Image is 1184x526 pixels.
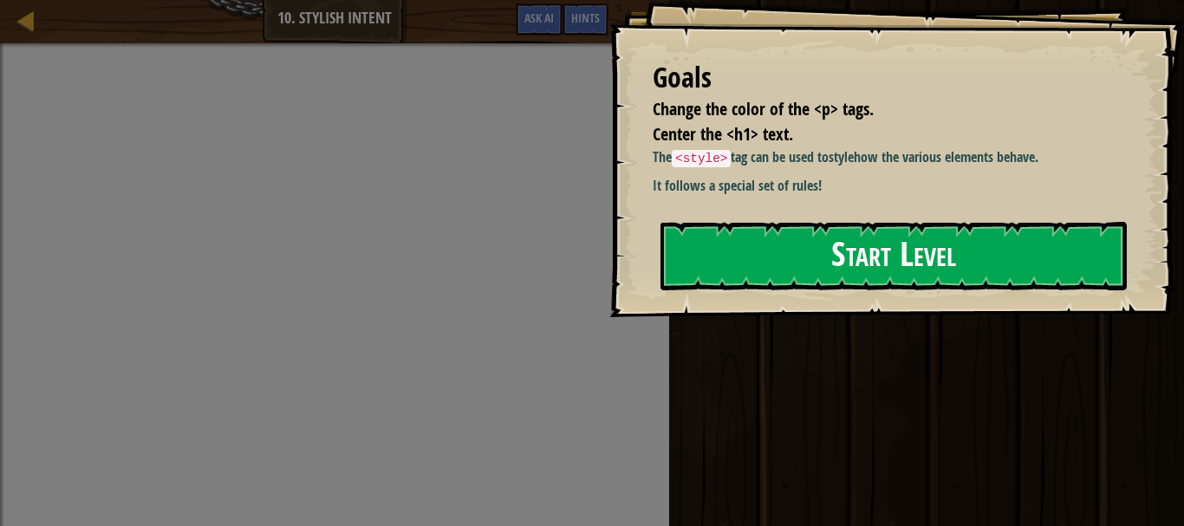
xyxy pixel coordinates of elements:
li: Change the color of the <p> tags. [631,97,1119,122]
span: Ask AI [524,10,554,26]
li: Center the <h1> text. [631,122,1119,147]
strong: style [829,147,854,166]
code: <style> [672,150,731,167]
span: Change the color of the <p> tags. [653,97,874,120]
p: The tag can be used to how the various elements behave. [653,147,1136,168]
span: Hints [571,10,600,26]
div: Goals [653,58,1123,98]
button: Start Level [660,222,1127,290]
p: It follows a special set of rules! [653,176,1136,196]
button: Ask AI [516,3,563,36]
span: Center the <h1> text. [653,122,793,146]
